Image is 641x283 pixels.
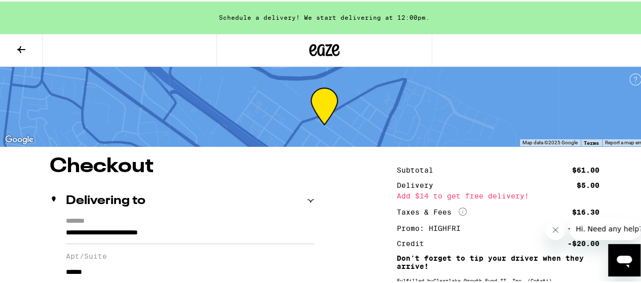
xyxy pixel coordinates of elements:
div: Credit [397,238,431,246]
iframe: Button to launch messaging window [608,242,640,275]
a: Open this area in Google Maps (opens a new window) [3,132,36,145]
span: Map data ©2025 Google [522,138,578,144]
div: Add $14 to get free delivery! [397,191,599,198]
img: Google [3,132,36,145]
div: Promo: HIGHFRI [397,223,468,230]
div: Taxes & Fees [397,206,467,215]
div: $5.00 [577,180,599,187]
div: Subtotal [397,165,440,172]
iframe: Close message [545,218,565,238]
span: Hi. Need any help? [6,7,73,15]
a: Terms [584,138,599,144]
div: $61.00 [572,165,599,172]
div: -$20.00 [568,238,599,246]
h2: Delivering to [66,193,145,206]
iframe: Message from company [570,216,640,238]
label: Apt/Suite [66,251,314,259]
div: $16.30 [572,207,599,214]
h1: Checkout [50,155,314,175]
p: Don't forget to tip your driver when they arrive! [397,253,599,269]
div: Delivery [397,180,440,187]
